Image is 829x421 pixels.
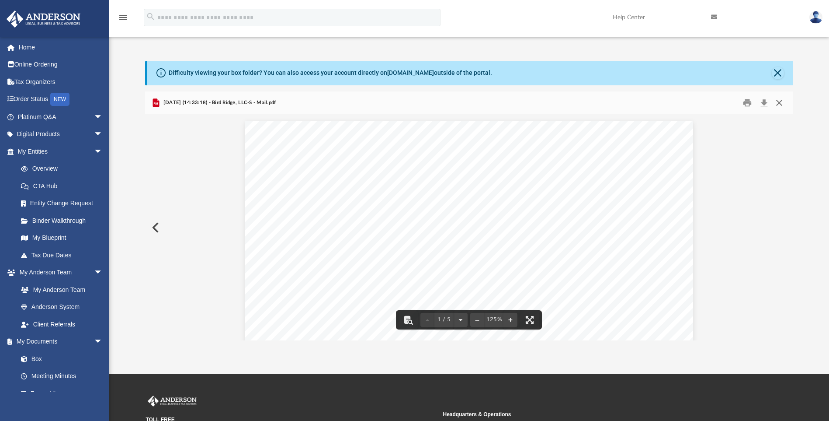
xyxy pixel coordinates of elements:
span: arrow_drop_down [94,264,111,282]
a: Digital Productsarrow_drop_down [6,126,116,143]
button: Next page [454,310,468,330]
div: Current zoom level [484,317,503,323]
button: Zoom in [503,310,517,330]
div: Document Viewer [145,114,793,340]
small: Headquarters & Operations [443,410,734,418]
i: menu [118,12,128,23]
div: Preview [145,91,793,340]
a: Platinum Q&Aarrow_drop_down [6,108,116,126]
a: My Documentsarrow_drop_down [6,333,111,351]
button: Close [772,67,784,79]
a: Meeting Minutes [12,368,111,385]
div: Difficulty viewing your box folder? You can also access your account directly on outside of the p... [169,68,492,77]
button: Toggle findbar [399,310,418,330]
i: search [146,12,156,21]
img: User Pic [809,11,822,24]
a: CTA Hub [12,177,116,195]
a: Tax Due Dates [12,246,116,264]
span: arrow_drop_down [94,126,111,144]
a: My Anderson Team [12,281,107,298]
a: Box [12,350,107,368]
a: menu [118,17,128,23]
a: Order StatusNEW [6,91,116,109]
button: Download [756,96,772,109]
a: Client Referrals [12,316,111,333]
a: Entity Change Request [12,195,116,212]
img: Anderson Advisors Platinum Portal [146,396,198,407]
a: My Blueprint [12,229,111,247]
a: Binder Walkthrough [12,212,116,229]
span: arrow_drop_down [94,108,111,126]
span: arrow_drop_down [94,333,111,351]
button: Previous File [145,215,164,240]
a: Online Ordering [6,56,116,74]
button: Zoom out [470,310,484,330]
img: Anderson Advisors Platinum Portal [4,11,83,28]
div: NEW [50,93,69,106]
a: Overview [12,160,116,178]
button: 1 / 5 [434,310,454,330]
button: Print [739,96,756,109]
button: Close [771,96,787,109]
span: arrow_drop_down [94,143,111,161]
a: Anderson System [12,298,111,316]
a: My Anderson Teamarrow_drop_down [6,264,111,281]
a: [DOMAIN_NAME] [387,69,434,76]
a: My Entitiesarrow_drop_down [6,143,116,160]
a: Forms Library [12,385,107,402]
span: 1 / 5 [434,317,454,323]
span: [DATE] (14:33:18) - Bird Ridge, LLC-S - Mail.pdf [161,99,276,107]
a: Home [6,39,116,56]
a: Tax Organizers [6,73,116,91]
button: Enter fullscreen [520,310,539,330]
div: File preview [145,114,793,340]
